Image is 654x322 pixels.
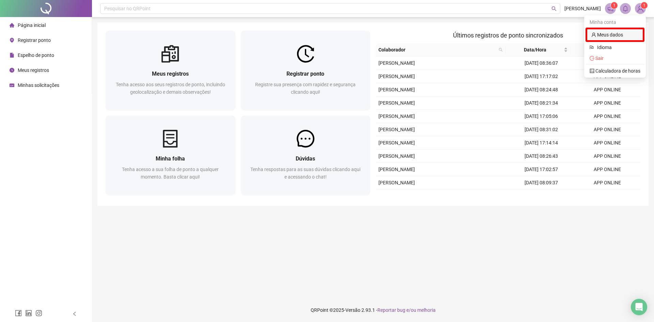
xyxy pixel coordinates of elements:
span: Idioma [597,44,636,51]
span: flag [590,44,594,51]
a: DúvidasTenha respostas para as suas dúvidas clicando aqui e acessando o chat! [241,116,371,195]
td: [DATE] 17:02:57 [508,163,574,176]
span: Versão [345,307,360,313]
span: notification [607,5,613,12]
span: Últimos registros de ponto sincronizados [453,32,563,39]
a: user Meus dados [591,32,623,37]
footer: QRPoint © 2025 - 2.93.1 - [92,298,654,322]
td: APP ONLINE [574,123,640,136]
span: Meus registros [152,71,189,77]
span: search [499,48,503,52]
span: [PERSON_NAME] [378,74,415,79]
span: [PERSON_NAME] [378,87,415,92]
span: search [551,6,557,11]
span: Meus registros [18,67,49,73]
td: [DATE] 08:36:07 [508,57,574,70]
td: APP ONLINE [574,189,640,203]
span: [PERSON_NAME] [564,5,601,12]
td: APP ONLINE [574,150,640,163]
a: Meus registrosTenha acesso aos seus registros de ponto, incluindo geolocalização e demais observa... [106,31,235,110]
span: [PERSON_NAME] [378,167,415,172]
span: linkedin [25,310,32,317]
a: Minha folhaTenha acesso a sua folha de ponto a qualquer momento. Basta clicar aqui! [106,116,235,195]
span: instagram [35,310,42,317]
th: Data/Hora [505,43,571,57]
sup: Atualize o seu contato no menu Meus Dados [641,2,648,9]
span: Minhas solicitações [18,82,59,88]
span: Espelho de ponto [18,52,54,58]
span: Registrar ponto [18,37,51,43]
td: APP ONLINE [574,136,640,150]
span: file [10,53,14,58]
span: facebook [15,310,22,317]
td: APP ONLINE [574,176,640,189]
a: calculator Calculadora de horas [590,68,640,74]
span: home [10,23,14,28]
td: [DATE] 17:05:02 [508,189,574,203]
span: logout [590,56,594,61]
span: left [72,311,77,316]
span: [PERSON_NAME] [378,113,415,119]
sup: 1 [611,2,618,9]
span: [PERSON_NAME] [378,127,415,132]
td: APP ONLINE [574,96,640,110]
span: Registre sua presença com rapidez e segurança clicando aqui! [255,82,356,95]
td: [DATE] 17:17:02 [508,70,574,83]
span: Colaborador [378,46,496,53]
span: Tenha acesso a sua folha de ponto a qualquer momento. Basta clicar aqui! [122,167,219,180]
span: [PERSON_NAME] [378,140,415,145]
td: APP ONLINE [574,70,640,83]
span: [PERSON_NAME] [378,180,415,185]
span: search [497,45,504,55]
td: [DATE] 08:21:34 [508,96,574,110]
span: [PERSON_NAME] [378,153,415,159]
td: [DATE] 08:24:48 [508,83,574,96]
div: Minha conta [586,17,644,28]
td: APP ONLINE [574,57,640,70]
span: Data/Hora [508,46,562,53]
span: Minha folha [156,155,185,162]
a: Registrar pontoRegistre sua presença com rapidez e segurança clicando aqui! [241,31,371,110]
td: [DATE] 08:09:37 [508,176,574,189]
td: [DATE] 17:05:06 [508,110,574,123]
span: Dúvidas [296,155,315,162]
span: Reportar bug e/ou melhoria [377,307,436,313]
span: Sair [595,56,604,61]
td: [DATE] 17:14:14 [508,136,574,150]
span: 1 [643,3,645,8]
span: environment [10,38,14,43]
span: Tenha respostas para as suas dúvidas clicando aqui e acessando o chat! [250,167,360,180]
span: 1 [613,3,616,8]
span: bell [622,5,628,12]
td: [DATE] 08:26:43 [508,150,574,163]
td: APP ONLINE [574,110,640,123]
span: Tenha acesso aos seus registros de ponto, incluindo geolocalização e demais observações! [116,82,225,95]
div: Open Intercom Messenger [631,299,647,315]
th: Origem [571,43,636,57]
img: 95291 [635,3,645,14]
td: APP ONLINE [574,83,640,96]
span: Registrar ponto [286,71,324,77]
span: Página inicial [18,22,46,28]
span: [PERSON_NAME] [378,60,415,66]
td: APP ONLINE [574,163,640,176]
span: [PERSON_NAME] [378,100,415,106]
span: schedule [10,83,14,88]
span: clock-circle [10,68,14,73]
td: [DATE] 08:31:02 [508,123,574,136]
